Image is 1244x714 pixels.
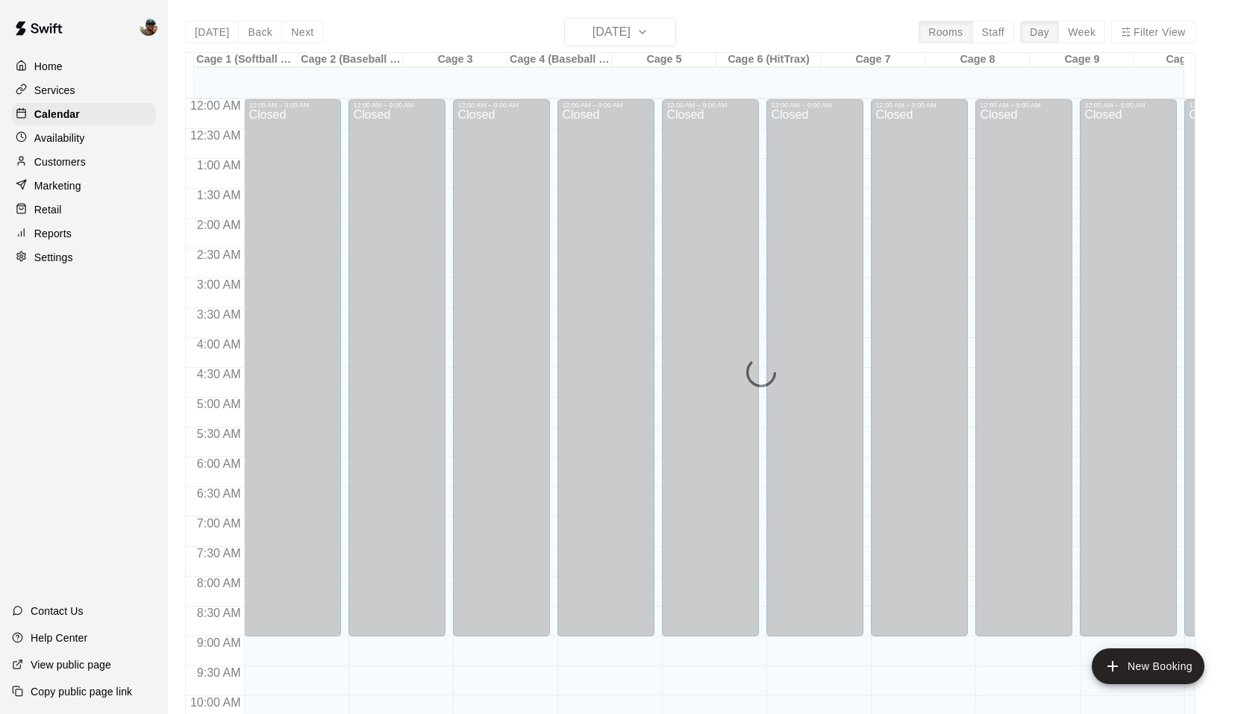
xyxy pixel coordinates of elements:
div: 12:00 AM – 9:00 AM: Closed [662,99,759,636]
div: Closed [562,109,650,642]
div: Ben Boykin [137,12,168,42]
button: add [1092,648,1204,684]
p: Reports [34,226,72,241]
div: Cage 2 (Baseball Pitching Machine) [299,53,403,67]
div: 12:00 AM – 9:00 AM: Closed [871,99,968,636]
a: Marketing [12,175,156,197]
span: 6:30 AM [193,487,245,500]
div: 12:00 AM – 9:00 AM: Closed [975,99,1072,636]
div: 12:00 AM – 9:00 AM [562,101,650,109]
span: 3:00 AM [193,278,245,291]
div: Closed [666,109,754,642]
a: Services [12,79,156,101]
span: 9:30 AM [193,666,245,679]
div: 12:00 AM – 9:00 AM: Closed [766,99,863,636]
div: 12:00 AM – 9:00 AM [1084,101,1172,109]
span: 2:30 AM [193,248,245,261]
div: Closed [771,109,859,642]
div: 12:00 AM – 9:00 AM: Closed [1080,99,1177,636]
p: Contact Us [31,604,84,619]
span: 12:30 AM [187,129,245,142]
span: 4:30 AM [193,368,245,381]
span: 5:30 AM [193,428,245,440]
a: Retail [12,198,156,221]
p: Copy public page link [31,684,132,699]
div: Cage 8 [925,53,1030,67]
span: 2:00 AM [193,219,245,231]
div: 12:00 AM – 9:00 AM [666,101,754,109]
div: Cage 6 (HitTrax) [716,53,821,67]
p: Marketing [34,178,81,193]
div: Cage 10 [1134,53,1239,67]
span: 9:00 AM [193,636,245,649]
p: Customers [34,154,86,169]
span: 3:30 AM [193,308,245,321]
p: Help Center [31,630,87,645]
span: 1:00 AM [193,159,245,172]
span: 8:00 AM [193,577,245,589]
p: View public page [31,657,111,672]
div: Cage 3 [403,53,507,67]
div: Cage 7 [821,53,925,67]
span: 7:00 AM [193,517,245,530]
div: 12:00 AM – 9:00 AM: Closed [453,99,550,636]
p: Retail [34,202,62,217]
div: Closed [353,109,441,642]
div: Closed [980,109,1068,642]
div: 12:00 AM – 9:00 AM [771,101,859,109]
div: Closed [457,109,546,642]
p: Home [34,59,63,74]
a: Customers [12,151,156,173]
span: 12:00 AM [187,99,245,112]
span: 1:30 AM [193,189,245,201]
div: Closed [875,109,963,642]
span: 8:30 AM [193,607,245,619]
div: 12:00 AM – 9:00 AM [353,101,441,109]
div: Cage 1 (Softball Pitching Machine) [194,53,299,67]
p: Services [34,83,75,98]
div: Cage 9 [1030,53,1134,67]
a: Availability [12,127,156,149]
div: Cage 4 (Baseball Pitching Machine) [507,53,612,67]
div: 12:00 AM – 9:00 AM [980,101,1068,109]
div: Closed [249,109,337,642]
div: 12:00 AM – 9:00 AM: Closed [557,99,654,636]
div: 12:00 AM – 9:00 AM [249,101,337,109]
img: Ben Boykin [140,18,157,36]
span: 5:00 AM [193,398,245,410]
p: Settings [34,250,73,265]
span: 4:00 AM [193,338,245,351]
span: 6:00 AM [193,457,245,470]
a: Settings [12,246,156,269]
a: Reports [12,222,156,245]
p: Calendar [34,107,80,122]
p: Availability [34,131,85,145]
span: 7:30 AM [193,547,245,560]
div: Cage 5 [612,53,716,67]
a: Calendar [12,103,156,125]
a: Home [12,55,156,78]
div: 12:00 AM – 9:00 AM [875,101,963,109]
div: 12:00 AM – 9:00 AM: Closed [348,99,446,636]
div: 12:00 AM – 9:00 AM: Closed [244,99,341,636]
div: Closed [1084,109,1172,642]
span: 10:00 AM [187,696,245,709]
div: 12:00 AM – 9:00 AM [457,101,546,109]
